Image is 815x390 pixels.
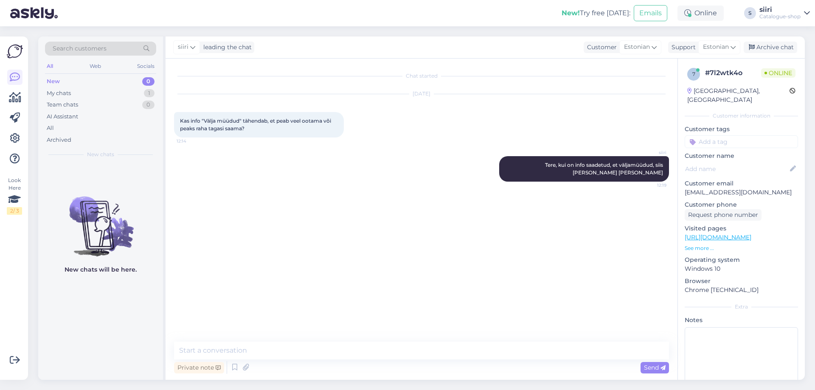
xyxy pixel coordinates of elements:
[45,61,55,72] div: All
[65,265,137,274] p: New chats will be here.
[685,286,798,295] p: Chrome [TECHNICAL_ID]
[685,188,798,197] p: [EMAIL_ADDRESS][DOMAIN_NAME]
[174,362,224,373] div: Private note
[7,43,23,59] img: Askly Logo
[47,124,54,132] div: All
[685,255,798,264] p: Operating system
[635,182,666,188] span: 12:19
[177,138,208,144] span: 12:14
[761,68,795,78] span: Online
[47,77,60,86] div: New
[685,179,798,188] p: Customer email
[47,101,78,109] div: Team chats
[759,13,801,20] div: Catalogue-shop
[545,162,664,176] span: Tere, kui on info saadetud, et väljamüüdud, siis [PERSON_NAME] [PERSON_NAME]
[685,224,798,233] p: Visited pages
[685,277,798,286] p: Browser
[174,90,669,98] div: [DATE]
[7,207,22,215] div: 2 / 3
[178,42,188,52] span: siiri
[759,6,801,13] div: siiri
[135,61,156,72] div: Socials
[47,89,71,98] div: My chats
[180,118,332,132] span: Kas info "Välja müüdud" tähendab, et peab veel ootama või peaks raha tagasi saama?
[685,112,798,120] div: Customer information
[142,77,155,86] div: 0
[87,151,114,158] span: New chats
[703,42,729,52] span: Estonian
[38,181,163,258] img: No chats
[705,68,761,78] div: # 7l2wtk4o
[685,125,798,134] p: Customer tags
[685,209,762,221] div: Request phone number
[687,87,790,104] div: [GEOGRAPHIC_DATA], [GEOGRAPHIC_DATA]
[685,316,798,325] p: Notes
[88,61,103,72] div: Web
[744,42,797,53] div: Archive chat
[142,101,155,109] div: 0
[47,112,78,121] div: AI Assistant
[635,149,666,156] span: siiri
[47,136,71,144] div: Archived
[685,303,798,311] div: Extra
[53,44,107,53] span: Search customers
[624,42,650,52] span: Estonian
[685,233,751,241] a: [URL][DOMAIN_NAME]
[677,6,724,21] div: Online
[7,177,22,215] div: Look Here
[744,7,756,19] div: S
[685,164,788,174] input: Add name
[644,364,666,371] span: Send
[562,8,630,18] div: Try free [DATE]:
[692,71,695,77] span: 7
[174,72,669,80] div: Chat started
[685,244,798,252] p: See more ...
[200,43,252,52] div: leading the chat
[685,200,798,209] p: Customer phone
[685,264,798,273] p: Windows 10
[144,89,155,98] div: 1
[634,5,667,21] button: Emails
[685,152,798,160] p: Customer name
[584,43,617,52] div: Customer
[759,6,810,20] a: siiriCatalogue-shop
[562,9,580,17] b: New!
[668,43,696,52] div: Support
[685,135,798,148] input: Add a tag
